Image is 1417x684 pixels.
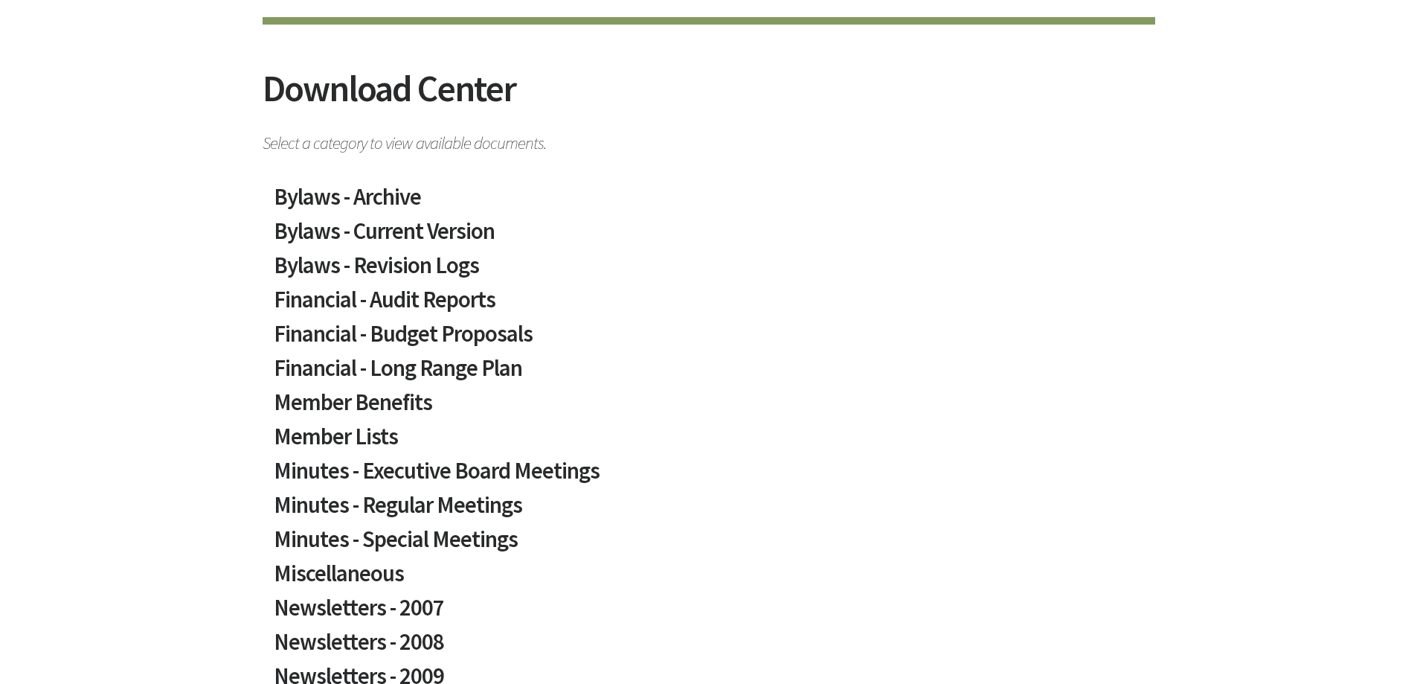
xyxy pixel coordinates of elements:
h2: Download Center [263,70,1155,126]
a: Bylaws - Revision Logs [274,254,1144,288]
a: Member Benefits [274,391,1144,425]
a: Bylaws - Archive [274,185,1144,220]
a: Minutes - Regular Meetings [274,493,1144,528]
a: Minutes - Executive Board Meetings [274,459,1144,493]
a: Bylaws - Current Version [274,220,1144,254]
a: Financial - Budget Proposals [274,322,1144,357]
a: Newsletters - 2008 [274,630,1144,665]
a: Newsletters - 2007 [274,596,1144,630]
a: Miscellaneous [274,562,1144,596]
a: Member Lists [274,425,1144,459]
a: Financial - Long Range Plan [274,357,1144,391]
a: Minutes - Special Meetings [274,528,1144,562]
a: Financial - Audit Reports [274,288,1144,322]
span: Select a category to view available documents. [263,126,1155,152]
